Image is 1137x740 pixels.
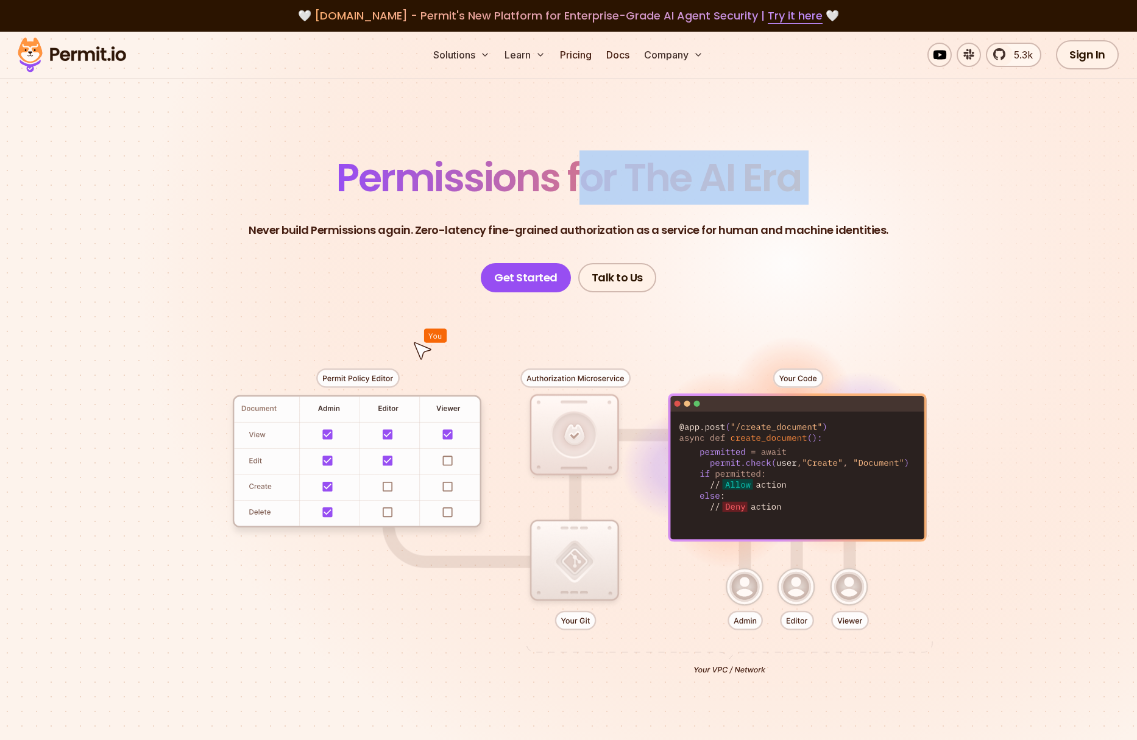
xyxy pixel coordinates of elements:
[768,8,823,24] a: Try it here
[1056,40,1119,69] a: Sign In
[29,7,1108,24] div: 🤍 🤍
[578,263,656,292] a: Talk to Us
[314,8,823,23] span: [DOMAIN_NAME] - Permit's New Platform for Enterprise-Grade AI Agent Security |
[249,222,888,239] p: Never build Permissions again. Zero-latency fine-grained authorization as a service for human and...
[1007,48,1033,62] span: 5.3k
[500,43,550,67] button: Learn
[428,43,495,67] button: Solutions
[336,150,801,205] span: Permissions for The AI Era
[12,34,132,76] img: Permit logo
[639,43,708,67] button: Company
[555,43,597,67] a: Pricing
[601,43,634,67] a: Docs
[481,263,571,292] a: Get Started
[986,43,1041,67] a: 5.3k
